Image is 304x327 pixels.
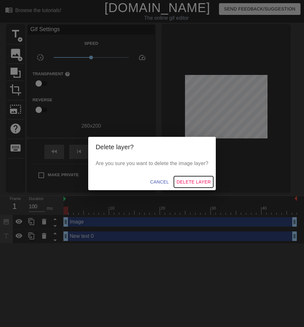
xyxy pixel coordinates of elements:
[176,178,211,186] span: Delete Layer
[96,142,208,152] h2: Delete layer?
[96,160,208,167] p: Are you sure you want to delete the image layer?
[174,176,213,188] button: Delete Layer
[148,176,171,188] button: Cancel
[150,178,169,186] span: Cancel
